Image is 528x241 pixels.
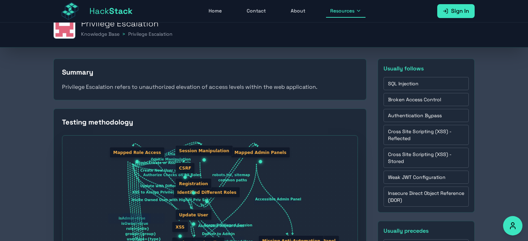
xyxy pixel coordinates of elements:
[174,187,240,203] div: Identified Different Roles
[384,148,469,168] a: Cross Site Scripting (XSS) - Stored
[326,5,366,18] button: Resources
[175,178,212,189] div: Registration
[384,171,469,184] a: Weak JWT Configuration
[175,145,233,162] div: Session Manipulation
[503,216,522,235] button: Accessibility Options
[81,18,475,29] h1: Privilege Escalation
[109,147,165,163] div: Mapped Role Access
[133,143,201,166] g: Edge from node3 to node7
[231,147,290,158] div: Mapped Admin Panels
[254,164,301,235] g: Edge from node2 to node5
[202,144,257,207] g: Edge from node1 to node2
[133,144,202,206] g: Edge from node1 to node3
[384,125,469,145] a: Cross Site Scripting (XSS) - Reflected
[62,83,358,92] p: Privilege Escalation refers to unauthorized elevation of access levels within the web application.
[174,187,240,198] div: Identified Different Roles
[330,7,354,14] span: Resources
[62,117,358,127] h2: Testing methodology
[175,209,212,220] div: Update User
[128,31,173,37] span: Privilege Escalation
[122,31,125,37] span: >
[243,5,270,18] a: Contact
[287,5,309,18] a: About
[109,147,165,158] div: Mapped Role Access
[384,93,469,106] a: Broken Access Control
[133,164,192,209] g: Edge from node3 to node10
[172,222,188,238] div: XSS
[175,209,212,226] div: Update User
[451,7,469,15] span: Sign In
[54,17,75,38] img: Privilege Escalation
[384,77,469,90] a: SQL Injection
[62,67,358,77] h2: Summary
[384,227,469,235] h3: Usually precedes
[81,31,120,37] a: Knowledge Base
[133,158,191,168] g: Edge from node3 to node14
[384,187,469,207] a: Insecure Direct Object Reference (IDOR)
[204,5,226,18] a: Home
[384,64,469,73] h3: Usually follows
[89,6,133,17] span: Hack
[175,163,195,173] div: CSRF
[131,164,190,221] g: Edge from node3 to node12
[231,147,290,163] div: Mapped Admin Panels
[131,164,209,236] g: Edge from node3 to node9
[175,163,195,179] div: CSRF
[175,178,212,195] div: Registration
[133,164,193,178] g: Edge from node3 to node11
[437,4,475,18] a: Sign In
[175,145,233,156] div: Session Manipulation
[109,6,133,16] span: Stack
[172,222,188,232] div: XSS
[384,109,469,122] a: Authentication Bypass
